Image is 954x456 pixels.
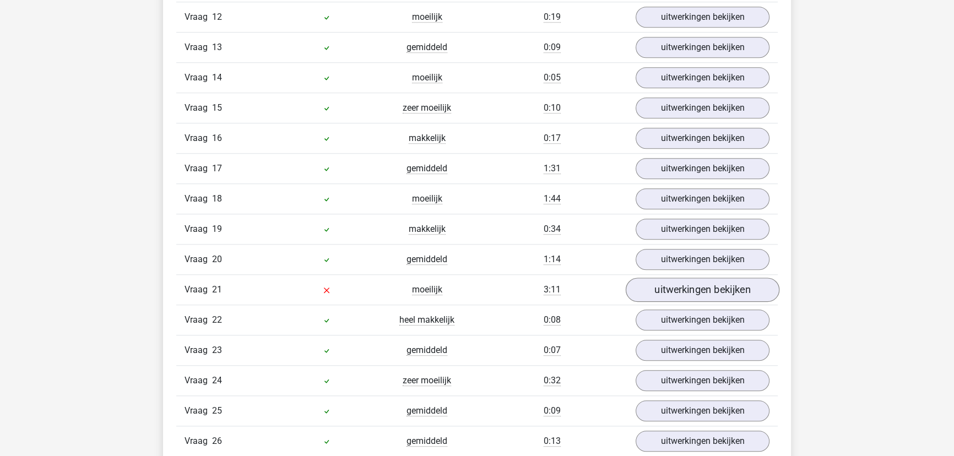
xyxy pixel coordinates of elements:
[544,133,561,144] span: 0:17
[406,345,447,356] span: gemiddeld
[185,192,212,205] span: Vraag
[212,436,222,446] span: 26
[406,254,447,265] span: gemiddeld
[544,284,561,295] span: 3:11
[636,128,769,149] a: uitwerkingen bekijken
[636,97,769,118] a: uitwerkingen bekijken
[544,72,561,83] span: 0:05
[636,7,769,28] a: uitwerkingen bekijken
[406,163,447,174] span: gemiddeld
[544,193,561,204] span: 1:44
[399,314,454,325] span: heel makkelijk
[544,102,561,113] span: 0:10
[406,42,447,53] span: gemiddeld
[412,284,442,295] span: moeilijk
[544,345,561,356] span: 0:07
[544,254,561,265] span: 1:14
[636,158,769,179] a: uitwerkingen bekijken
[212,102,222,113] span: 15
[185,283,212,296] span: Vraag
[185,313,212,327] span: Vraag
[406,405,447,416] span: gemiddeld
[544,436,561,447] span: 0:13
[636,37,769,58] a: uitwerkingen bekijken
[185,435,212,448] span: Vraag
[185,71,212,84] span: Vraag
[212,12,222,22] span: 12
[544,375,561,386] span: 0:32
[626,278,779,302] a: uitwerkingen bekijken
[212,375,222,386] span: 24
[409,133,446,144] span: makkelijk
[185,41,212,54] span: Vraag
[185,10,212,24] span: Vraag
[636,431,769,452] a: uitwerkingen bekijken
[185,404,212,417] span: Vraag
[212,72,222,83] span: 14
[185,132,212,145] span: Vraag
[544,42,561,53] span: 0:09
[185,162,212,175] span: Vraag
[212,193,222,204] span: 18
[409,224,446,235] span: makkelijk
[412,72,442,83] span: moeilijk
[185,222,212,236] span: Vraag
[636,310,769,330] a: uitwerkingen bekijken
[185,253,212,266] span: Vraag
[544,12,561,23] span: 0:19
[636,188,769,209] a: uitwerkingen bekijken
[403,102,451,113] span: zeer moeilijk
[185,344,212,357] span: Vraag
[544,314,561,325] span: 0:08
[185,101,212,115] span: Vraag
[636,249,769,270] a: uitwerkingen bekijken
[544,224,561,235] span: 0:34
[403,375,451,386] span: zeer moeilijk
[544,405,561,416] span: 0:09
[212,345,222,355] span: 23
[406,436,447,447] span: gemiddeld
[636,219,769,240] a: uitwerkingen bekijken
[212,163,222,173] span: 17
[212,224,222,234] span: 19
[636,340,769,361] a: uitwerkingen bekijken
[212,284,222,295] span: 21
[636,400,769,421] a: uitwerkingen bekijken
[212,254,222,264] span: 20
[412,193,442,204] span: moeilijk
[636,67,769,88] a: uitwerkingen bekijken
[185,374,212,387] span: Vraag
[212,133,222,143] span: 16
[212,42,222,52] span: 13
[544,163,561,174] span: 1:31
[212,314,222,325] span: 22
[412,12,442,23] span: moeilijk
[212,405,222,416] span: 25
[636,370,769,391] a: uitwerkingen bekijken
